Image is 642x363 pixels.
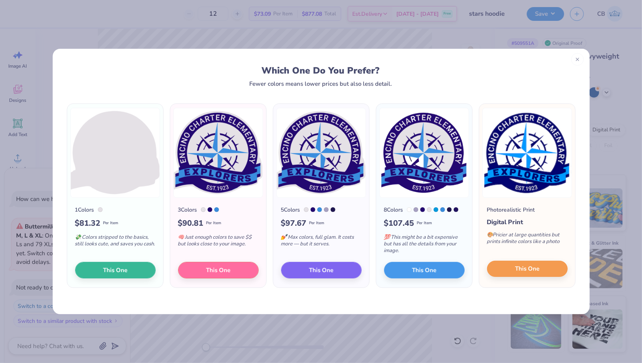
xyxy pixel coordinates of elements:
[214,207,219,212] div: 279 C
[201,207,206,212] div: 663 C
[487,217,568,227] div: Digital Print
[178,229,259,255] div: Just enough colors to save $$ but looks close to your image.
[178,234,184,241] span: 🧠
[281,262,362,278] button: This One
[309,220,325,226] span: Per Item
[384,206,403,214] div: 8 Colors
[206,220,222,226] span: Per Item
[414,207,418,212] div: 7445 C
[75,206,94,214] div: 1 Colors
[103,220,119,226] span: Per Item
[206,265,230,275] span: This One
[173,108,263,198] img: 3 color option
[487,261,568,277] button: This One
[276,108,366,198] img: 5 color option
[98,207,103,212] div: 663 C
[317,207,322,212] div: 279 C
[75,229,156,255] div: Colors stripped to the basics, still looks cute, and saves you cash.
[178,262,259,278] button: This One
[309,265,333,275] span: This One
[384,262,465,278] button: This One
[384,217,414,229] span: $ 107.45
[311,207,315,212] div: 2745 C
[384,234,390,241] span: 💯
[417,220,432,226] span: Per Item
[75,262,156,278] button: This One
[487,227,568,253] div: Pricier at large quantities but prints infinite colors like a photo
[75,234,81,241] span: 💸
[412,265,436,275] span: This One
[178,206,197,214] div: 3 Colors
[281,206,300,214] div: 5 Colors
[420,207,425,212] div: 2745 C
[515,264,539,273] span: This One
[74,65,567,76] div: Which One Do You Prefer?
[281,229,362,255] div: Max colors, full glam. It costs more — but it serves.
[75,217,101,229] span: $ 81.32
[487,231,493,238] span: 🎨
[208,207,212,212] div: 2745 C
[281,217,307,229] span: $ 97.67
[407,207,412,212] div: White
[384,229,465,262] div: This might be a bit expensive but has all the details from your image.
[434,207,438,212] div: 2925 C
[70,108,160,198] img: 1 color option
[178,217,204,229] span: $ 90.81
[324,207,329,212] div: 7445 C
[249,81,392,87] div: Fewer colors means lower prices but also less detail.
[482,108,572,198] img: Photorealistic preview
[304,207,309,212] div: 663 C
[281,234,287,241] span: 💅
[487,206,535,214] div: Photorealistic Print
[427,207,432,212] div: 663 C
[447,207,452,212] div: 274 C
[440,207,445,212] div: 279 C
[379,108,469,198] img: 8 color option
[454,207,458,212] div: 2755 C
[331,207,335,212] div: 274 C
[103,265,127,275] span: This One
